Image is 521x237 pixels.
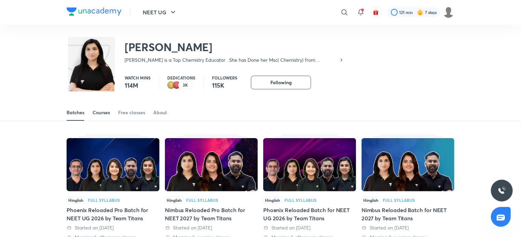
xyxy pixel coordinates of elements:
p: Watch mins [125,76,151,80]
div: About [153,109,167,116]
button: Following [251,76,311,89]
h2: [PERSON_NAME] [125,40,344,54]
p: Followers [212,76,237,80]
img: Thumbnail [362,138,454,191]
img: class [68,38,115,95]
button: avatar [370,7,381,18]
span: Following [270,79,292,86]
a: Batches [67,104,84,121]
div: Full Syllabus [186,198,218,202]
div: Nimbus Reloaded Pro Batch for NEET 2027 by Team Titans [165,206,258,222]
div: Started on 25 Aug 2025 [165,224,258,231]
img: educator badge2 [167,81,175,89]
p: Dedications [167,76,195,80]
span: Hinglish [362,196,380,204]
span: Hinglish [165,196,183,204]
div: Nimbus Reloaded Batch for NEET 2027 by Team Titans [362,206,454,222]
div: Courses [93,109,110,116]
p: 115K [212,81,237,89]
img: avatar [373,9,379,15]
p: [PERSON_NAME] is a Top Chemistry Educator . She has Done her Msc( Chemistry) from [GEOGRAPHIC_DAT... [125,57,339,63]
a: Company Logo [67,8,122,17]
span: Hinglish [67,196,85,204]
div: Full Syllabus [284,198,316,202]
img: ttu [498,187,506,195]
a: Free classes [118,104,145,121]
a: Courses [93,104,110,121]
div: Full Syllabus [383,198,415,202]
button: NEET UG [139,5,181,19]
img: streak [417,9,424,16]
div: Started on 12 Aug 2025 [362,224,454,231]
img: Thumbnail [165,138,258,191]
img: Sumaiyah Hyder [443,6,454,18]
div: Started on 12 Aug 2025 [263,224,356,231]
div: Phoenix Reloaded Pro Batch for NEET UG 2026 by Team Titans [67,206,159,222]
div: Free classes [118,109,145,116]
a: About [153,104,167,121]
div: Started on 28 Aug 2025 [67,224,159,231]
img: Thumbnail [263,138,356,191]
div: Batches [67,109,84,116]
p: 114M [125,81,151,89]
p: 3K [183,83,188,88]
img: Thumbnail [67,138,159,191]
div: Phoenix Reloaded Batch for NEET UG 2026 by Team Titans [263,206,356,222]
div: Full Syllabus [88,198,120,202]
img: educator badge1 [173,81,181,89]
img: Company Logo [67,8,122,16]
span: Hinglish [263,196,282,204]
